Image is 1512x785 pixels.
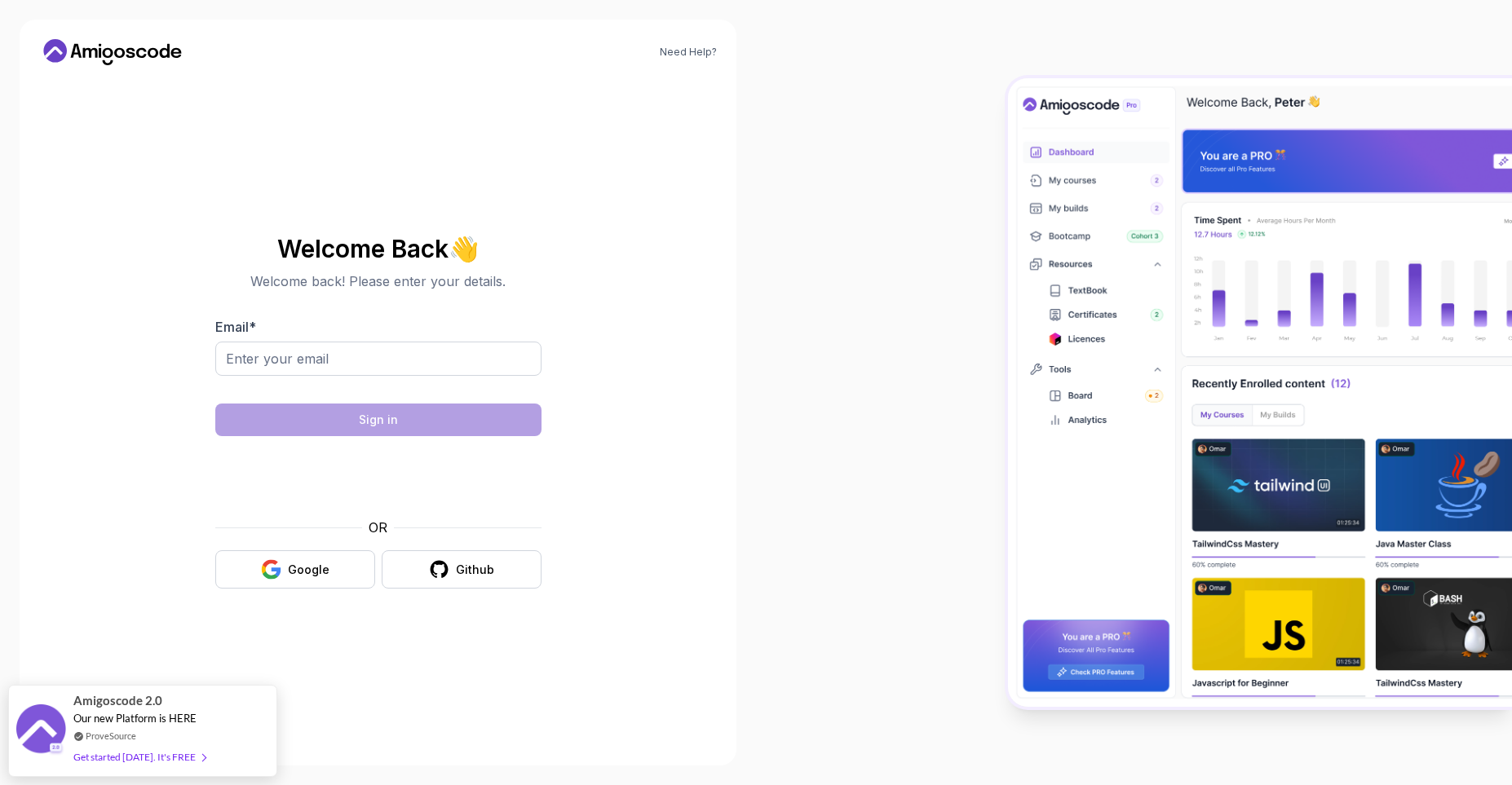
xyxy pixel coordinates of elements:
[215,319,256,335] label: Email *
[73,712,197,725] span: Our new Platform is HERE
[39,39,186,65] a: Home link
[16,704,65,757] img: provesource social proof notification image
[456,562,494,578] div: Github
[660,46,717,59] a: Need Help?
[215,404,542,436] button: Sign in
[255,446,502,508] iframe: Widget containing checkbox for hCaptcha security challenge
[215,342,542,376] input: Enter your email
[446,232,483,266] span: 👋
[382,550,542,589] button: Github
[215,550,375,589] button: Google
[86,729,136,743] a: ProveSource
[288,562,329,578] div: Google
[215,236,542,262] h2: Welcome Back
[1008,78,1512,706] img: Amigoscode Dashboard
[73,691,162,710] span: Amigoscode 2.0
[369,518,387,537] p: OR
[73,748,206,766] div: Get started [DATE]. It's FREE
[359,412,398,428] div: Sign in
[215,271,542,291] p: Welcome back! Please enter your details.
